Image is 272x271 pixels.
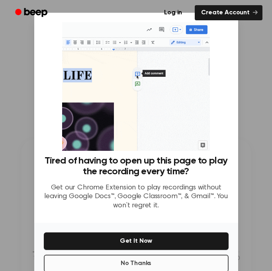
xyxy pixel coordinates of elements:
[44,232,229,250] button: Get It Now
[156,4,190,22] a: Log in
[195,5,262,20] a: Create Account
[10,5,55,21] a: Beep
[62,22,210,151] img: Beep extension in action
[44,156,229,177] h3: Tired of having to open up this page to play the recording every time?
[44,183,229,211] p: Get our Chrome Extension to play recordings without leaving Google Docs™, Google Classroom™, & Gm...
